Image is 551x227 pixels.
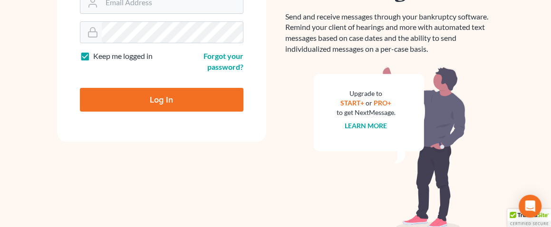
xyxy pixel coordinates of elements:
div: TrustedSite Certified [507,209,551,227]
p: Send and receive messages through your bankruptcy software. Remind your client of hearings and mo... [285,11,494,55]
label: Keep me logged in [93,51,153,62]
a: Learn more [345,122,387,130]
span: or [366,99,372,107]
input: Log In [80,88,243,112]
div: Upgrade to [337,89,396,98]
div: to get NextMessage. [337,108,396,117]
a: Forgot your password? [203,51,243,71]
div: Open Intercom Messenger [519,195,541,218]
a: START+ [340,99,364,107]
a: PRO+ [374,99,391,107]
